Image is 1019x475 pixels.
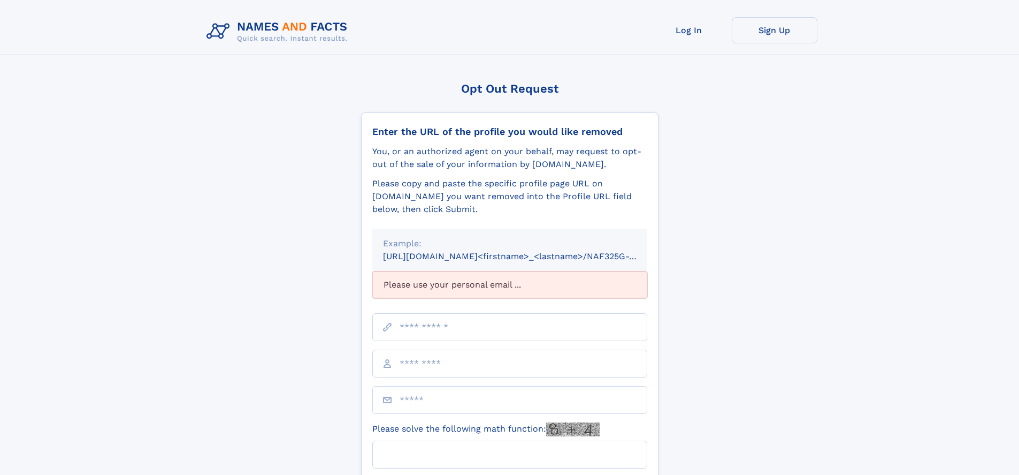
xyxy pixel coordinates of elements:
label: Please solve the following math function: [372,423,600,436]
img: Logo Names and Facts [202,17,356,46]
a: Log In [646,17,732,43]
small: [URL][DOMAIN_NAME]<firstname>_<lastname>/NAF325G-xxxxxxxx [383,251,668,261]
div: Please use your personal email ... [372,272,647,298]
div: Example: [383,237,637,250]
div: You, or an authorized agent on your behalf, may request to opt-out of the sale of your informatio... [372,145,647,171]
div: Opt Out Request [361,82,658,95]
a: Sign Up [732,17,817,43]
div: Enter the URL of the profile you would like removed [372,126,647,138]
div: Please copy and paste the specific profile page URL on [DOMAIN_NAME] you want removed into the Pr... [372,177,647,216]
